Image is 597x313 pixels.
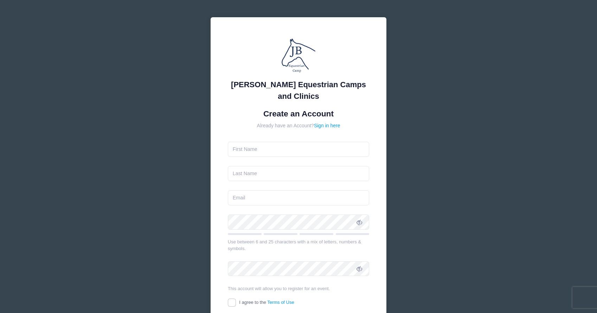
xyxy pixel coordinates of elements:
[228,122,370,129] div: Already have an Account?
[267,300,294,305] a: Terms of Use
[228,190,370,205] input: Email
[228,166,370,181] input: Last Name
[228,79,370,102] div: [PERSON_NAME] Equestrian Camps and Clinics
[228,142,370,157] input: First Name
[277,34,320,77] img: Jessica Braswell Equestrian Camps and Clinics
[228,299,236,307] input: I agree to theTerms of Use
[228,109,370,119] h1: Create an Account
[228,238,370,252] div: Use between 6 and 25 characters with a mix of letters, numbers & symbols.
[228,285,370,292] div: This account will allow you to register for an event.
[314,123,340,128] a: Sign in here
[239,300,294,305] span: I agree to the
